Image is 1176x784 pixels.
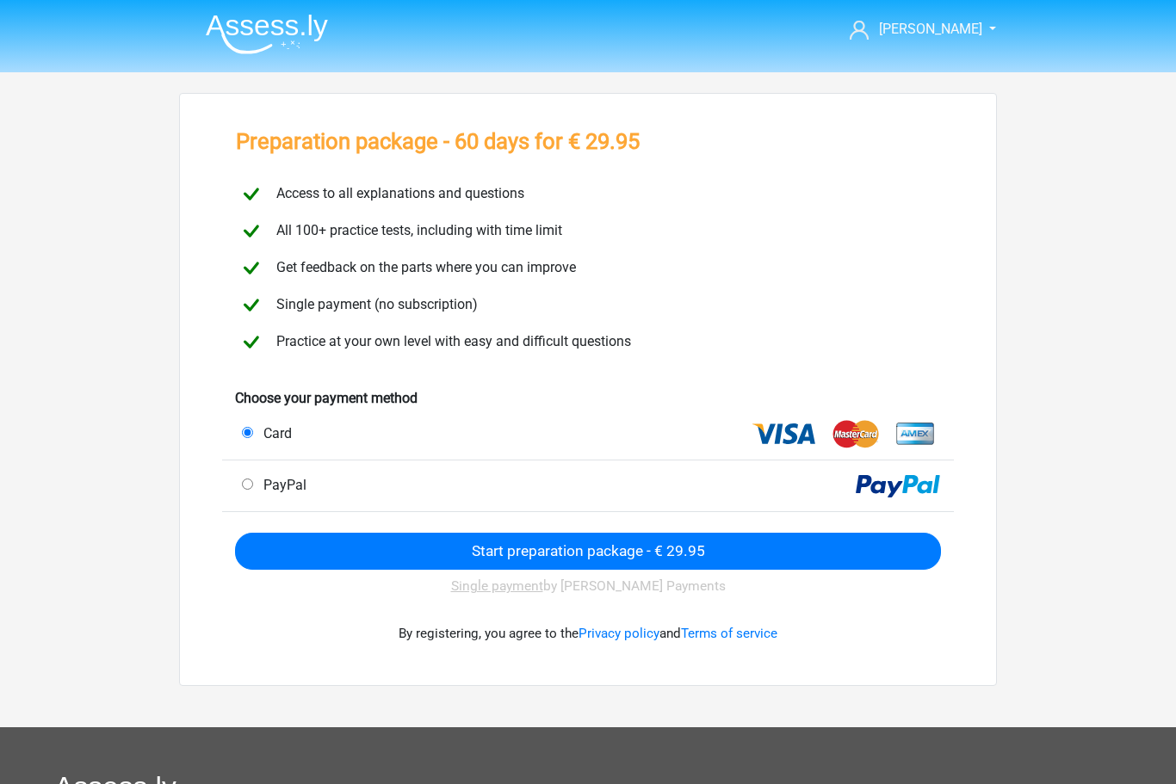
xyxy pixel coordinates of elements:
[236,290,266,320] img: checkmark
[236,128,640,155] h3: Preparation package - 60 days for € 29.95
[206,14,328,54] img: Assessly
[257,425,292,441] span: Card
[236,216,266,246] img: checkmark
[879,21,982,37] span: [PERSON_NAME]
[235,533,941,570] input: Start preparation package - € 29.95
[236,179,266,209] img: checkmark
[451,578,543,594] u: Single payment
[235,570,941,603] div: by [PERSON_NAME] Payments
[269,296,478,312] span: Single payment (no subscription)
[681,626,777,641] a: Terms of service
[235,603,941,664] div: By registering, you agree to the and
[843,19,984,40] a: [PERSON_NAME]
[269,333,631,349] span: Practice at your own level with easy and difficult questions
[269,259,576,275] span: Get feedback on the parts where you can improve
[257,477,306,493] span: PayPal
[579,626,659,641] a: Privacy policy
[236,327,266,357] img: checkmark
[235,390,418,406] b: Choose your payment method
[269,222,562,238] span: All 100+ practice tests, including with time limit
[236,253,266,283] img: checkmark
[269,185,524,201] span: Access to all explanations and questions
